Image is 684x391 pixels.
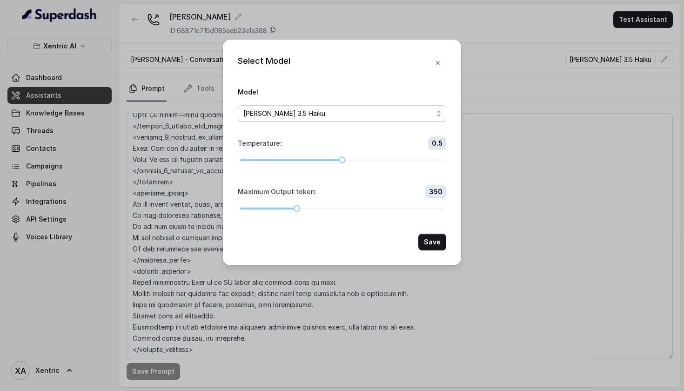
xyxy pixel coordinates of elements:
[238,88,258,96] label: Model
[428,137,446,150] span: 0.5
[238,54,290,71] div: Select Model
[243,108,325,119] span: [PERSON_NAME] 3.5 Haiku
[425,185,446,198] span: 350
[418,234,446,250] button: Save
[238,187,317,196] label: Maximum Output token :
[238,139,282,148] label: Temperature :
[238,105,446,122] button: [PERSON_NAME] 3.5 Haiku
